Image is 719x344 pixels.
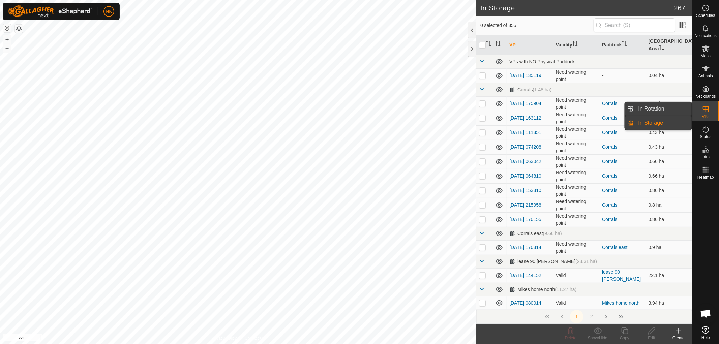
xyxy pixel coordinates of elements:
[509,159,541,164] a: [DATE] 063042
[702,115,709,119] span: VPs
[570,310,583,323] button: 1
[634,102,692,116] a: In Rotation
[509,73,541,78] a: [DATE] 135119
[553,35,599,55] th: Validity
[543,231,562,236] span: (9.66 ha)
[509,202,541,208] a: [DATE] 215958
[700,135,711,139] span: Status
[486,42,491,48] p-sorticon: Activate to sort
[509,287,576,292] div: Mikes home north
[480,22,594,29] span: 0 selected of 355
[602,188,617,193] a: Corrals
[8,5,92,18] img: Gallagher Logo
[106,8,112,15] span: NK
[533,87,551,92] span: (1.48 ha)
[509,273,541,278] a: [DATE] 144152
[602,217,617,222] a: Corrals
[509,259,597,264] div: lease 90 [PERSON_NAME]
[646,296,692,310] td: 3.94 ha
[659,46,664,51] p-sorticon: Activate to sort
[638,105,664,113] span: In Rotation
[602,144,617,150] a: Corrals
[634,116,692,130] a: In Storage
[696,304,716,324] div: Open chat
[674,3,685,13] span: 267
[638,335,665,341] div: Edit
[553,68,599,83] td: Need watering point
[646,140,692,154] td: 0.43 ha
[553,111,599,125] td: Need watering point
[585,310,598,323] button: 2
[553,198,599,212] td: Need watering point
[509,130,541,135] a: [DATE] 111351
[3,35,11,43] button: +
[495,42,501,48] p-sorticon: Activate to sort
[602,115,617,121] a: Corrals
[646,240,692,255] td: 0.9 ha
[701,54,711,58] span: Mobs
[555,287,576,292] span: (11.27 ha)
[701,336,710,340] span: Help
[602,300,639,306] a: Mikes home north
[646,169,692,183] td: 0.66 ha
[509,115,541,121] a: [DATE] 163112
[602,173,617,179] a: Corrals
[509,231,562,237] div: Corrals east
[509,245,541,250] a: [DATE] 170314
[575,259,597,264] span: (23.31 ha)
[3,24,11,32] button: Reset Map
[553,140,599,154] td: Need watering point
[646,183,692,198] td: 0.86 ha
[695,34,717,38] span: Notifications
[646,125,692,140] td: 0.43 ha
[553,125,599,140] td: Need watering point
[3,44,11,52] button: –
[480,4,674,12] h2: In Storage
[509,188,541,193] a: [DATE] 153310
[602,269,641,282] a: lease 90 [PERSON_NAME]
[509,144,541,150] a: [DATE] 074208
[638,119,663,127] span: In Storage
[507,35,553,55] th: VP
[15,25,23,33] button: Map Layers
[625,102,692,116] li: In Rotation
[553,212,599,227] td: Need watering point
[695,94,716,98] span: Neckbands
[509,59,689,64] div: VPs with NO Physical Paddock
[611,335,638,341] div: Copy
[565,336,577,340] span: Delete
[646,268,692,283] td: 22.1 ha
[692,323,719,342] a: Help
[602,130,617,135] a: Corrals
[553,296,599,310] td: Valid
[602,202,617,208] a: Corrals
[553,240,599,255] td: Need watering point
[646,35,692,55] th: [GEOGRAPHIC_DATA] Area
[600,310,613,323] button: Next Page
[553,183,599,198] td: Need watering point
[696,13,715,18] span: Schedules
[212,335,237,341] a: Privacy Policy
[646,198,692,212] td: 0.8 ha
[553,154,599,169] td: Need watering point
[646,96,692,111] td: 1.31 ha
[509,173,541,179] a: [DATE] 064810
[245,335,265,341] a: Contact Us
[599,68,646,83] td: -
[509,217,541,222] a: [DATE] 170155
[553,169,599,183] td: Need watering point
[599,35,646,55] th: Paddock
[602,245,627,250] a: Corrals east
[665,335,692,341] div: Create
[509,87,551,93] div: Corrals
[584,335,611,341] div: Show/Hide
[509,101,541,106] a: [DATE] 175904
[594,18,675,32] input: Search (S)
[701,155,710,159] span: Infra
[622,42,627,48] p-sorticon: Activate to sort
[553,268,599,283] td: Valid
[646,68,692,83] td: 0.04 ha
[625,116,692,130] li: In Storage
[572,42,578,48] p-sorticon: Activate to sort
[698,74,713,78] span: Animals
